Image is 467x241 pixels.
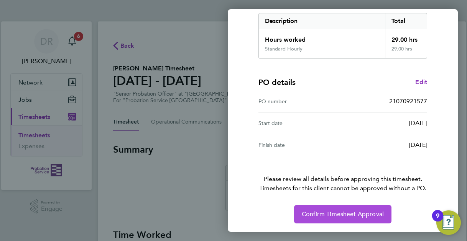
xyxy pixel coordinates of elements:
div: 9 [436,216,439,226]
span: Timesheets for this client cannot be approved without a PO. [249,184,436,193]
div: Start date [258,119,343,128]
h4: PO details [258,77,296,88]
div: 29.00 hrs [385,46,427,58]
button: Confirm Timesheet Approval [294,205,391,223]
div: Summary of 15 - 21 Sep 2025 [258,13,427,59]
span: Edit [415,78,427,86]
div: Standard Hourly [265,46,303,52]
p: Please review all details before approving this timesheet. [249,156,436,193]
div: Finish date [258,140,343,150]
div: [DATE] [343,140,427,150]
div: 29.00 hrs [385,29,427,46]
a: Edit [415,78,427,87]
span: 21070921577 [389,98,427,105]
div: Total [385,13,427,29]
div: PO number [258,97,343,106]
div: Hours worked [259,29,385,46]
div: [DATE] [343,119,427,128]
button: Open Resource Center, 9 new notifications [436,210,461,235]
span: Confirm Timesheet Approval [302,210,384,218]
div: Description [259,13,385,29]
